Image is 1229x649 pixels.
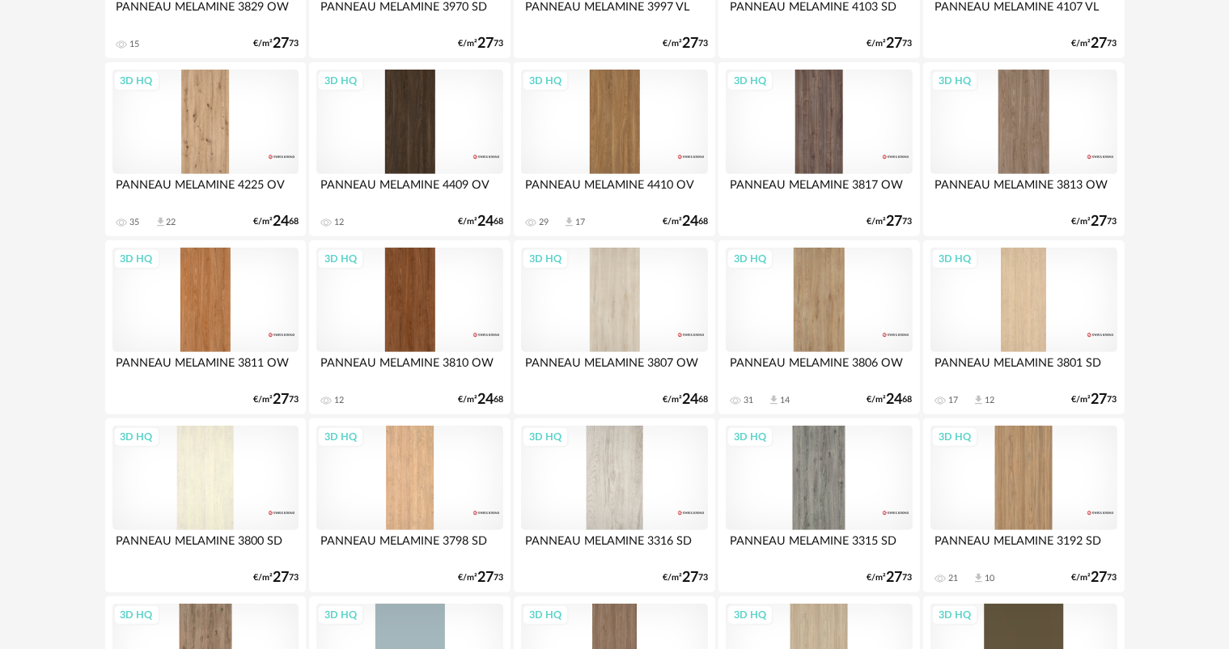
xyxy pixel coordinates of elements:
span: 24 [273,216,289,227]
div: 3D HQ [113,604,160,626]
div: 22 [167,217,176,228]
a: 3D HQ PANNEAU MELAMINE 3192 SD 21 Download icon 10 €/m²2773 [923,418,1124,593]
div: €/m² 68 [663,394,708,405]
span: 27 [887,216,903,227]
div: PANNEAU MELAMINE 3817 OW [726,174,912,206]
div: €/m² 73 [663,38,708,49]
span: Download icon [768,394,780,406]
div: PANNEAU MELAMINE 4225 OV [112,174,299,206]
div: €/m² 73 [253,572,299,583]
div: €/m² 68 [458,394,503,405]
a: 3D HQ PANNEAU MELAMINE 4410 OV 29 Download icon 17 €/m²2468 [514,62,714,237]
a: 3D HQ PANNEAU MELAMINE 3811 OW €/m²2773 [105,240,306,415]
div: PANNEAU MELAMINE 3807 OW [521,352,707,384]
div: 31 [744,395,753,406]
div: 12 [985,395,994,406]
span: 27 [477,572,494,583]
div: 12 [334,395,344,406]
span: 27 [273,38,289,49]
div: 3D HQ [522,248,569,269]
div: PANNEAU MELAMINE 3813 OW [930,174,1117,206]
span: Download icon [973,394,985,406]
div: PANNEAU MELAMINE 3811 OW [112,352,299,384]
div: PANNEAU MELAMINE 3810 OW [316,352,502,384]
div: 3D HQ [727,70,773,91]
div: €/m² 73 [1072,216,1117,227]
span: 24 [682,216,698,227]
a: 3D HQ PANNEAU MELAMINE 3800 SD €/m²2773 [105,418,306,593]
div: €/m² 73 [458,572,503,583]
div: 3D HQ [727,604,773,626]
span: 24 [682,394,698,405]
span: Download icon [973,572,985,584]
span: 27 [1091,572,1108,583]
div: €/m² 73 [1072,572,1117,583]
span: 27 [1091,38,1108,49]
div: €/m² 73 [253,38,299,49]
div: PANNEAU MELAMINE 3315 SD [726,530,912,562]
div: 3D HQ [113,426,160,448]
div: 3D HQ [317,426,364,448]
div: €/m² 73 [1072,38,1117,49]
span: 24 [477,394,494,405]
span: 27 [273,572,289,583]
span: 27 [477,38,494,49]
div: €/m² 73 [867,216,913,227]
div: 3D HQ [931,248,978,269]
div: €/m² 73 [867,572,913,583]
span: 27 [682,38,698,49]
div: €/m² 68 [458,216,503,227]
span: 27 [887,572,903,583]
a: 3D HQ PANNEAU MELAMINE 3798 SD €/m²2773 [309,418,510,593]
div: €/m² 73 [1072,394,1117,405]
div: PANNEAU MELAMINE 4409 OV [316,174,502,206]
a: 3D HQ PANNEAU MELAMINE 3807 OW €/m²2468 [514,240,714,415]
div: 3D HQ [317,604,364,626]
a: 3D HQ PANNEAU MELAMINE 3813 OW €/m²2773 [923,62,1124,237]
div: PANNEAU MELAMINE 3798 SD [316,530,502,562]
span: Download icon [563,216,575,228]
div: €/m² 73 [458,38,503,49]
div: 3D HQ [727,426,773,448]
div: 12 [334,217,344,228]
span: 24 [887,394,903,405]
div: 35 [130,217,140,228]
div: €/m² 68 [253,216,299,227]
a: 3D HQ PANNEAU MELAMINE 4409 OV 12 €/m²2468 [309,62,510,237]
div: PANNEAU MELAMINE 3806 OW [726,352,912,384]
span: 27 [1091,216,1108,227]
div: 3D HQ [522,70,569,91]
div: €/m² 68 [663,216,708,227]
div: PANNEAU MELAMINE 3800 SD [112,530,299,562]
div: 3D HQ [522,604,569,626]
span: 27 [273,394,289,405]
div: €/m² 73 [663,572,708,583]
div: 14 [780,395,790,406]
div: PANNEAU MELAMINE 4410 OV [521,174,707,206]
span: Download icon [155,216,167,228]
div: 3D HQ [317,70,364,91]
div: PANNEAU MELAMINE 3801 SD [930,352,1117,384]
a: 3D HQ PANNEAU MELAMINE 4225 OV 35 Download icon 22 €/m²2468 [105,62,306,237]
div: 15 [130,39,140,50]
div: 3D HQ [727,248,773,269]
a: 3D HQ PANNEAU MELAMINE 3810 OW 12 €/m²2468 [309,240,510,415]
div: PANNEAU MELAMINE 3316 SD [521,530,707,562]
div: 3D HQ [113,248,160,269]
a: 3D HQ PANNEAU MELAMINE 3806 OW 31 Download icon 14 €/m²2468 [718,240,919,415]
div: 21 [948,573,958,584]
span: 24 [477,216,494,227]
div: 17 [948,395,958,406]
div: €/m² 73 [253,394,299,405]
div: €/m² 68 [867,394,913,405]
span: 27 [887,38,903,49]
span: 27 [682,572,698,583]
a: 3D HQ PANNEAU MELAMINE 3316 SD €/m²2773 [514,418,714,593]
a: 3D HQ PANNEAU MELAMINE 3801 SD 17 Download icon 12 €/m²2773 [923,240,1124,415]
div: 3D HQ [317,248,364,269]
div: 3D HQ [931,426,978,448]
div: 29 [539,217,549,228]
div: 3D HQ [931,70,978,91]
div: €/m² 73 [867,38,913,49]
div: 10 [985,573,994,584]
